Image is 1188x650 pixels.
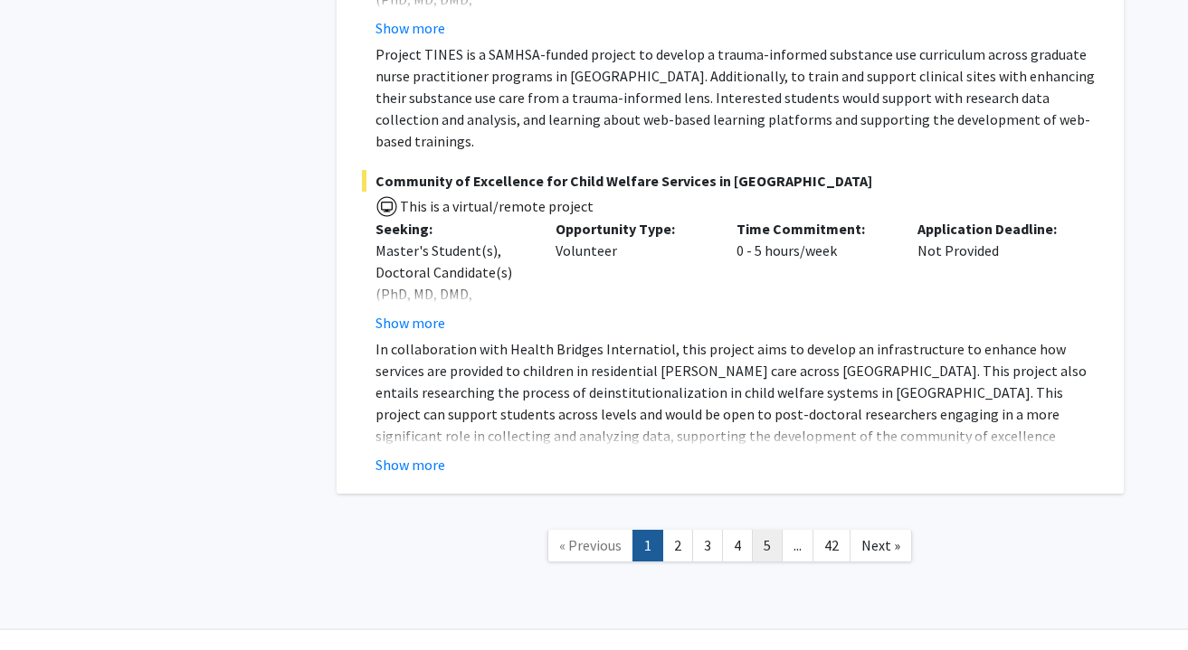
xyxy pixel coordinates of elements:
p: Seeking: [375,218,529,240]
span: Community of Excellence for Child Welfare Services in [GEOGRAPHIC_DATA] [362,170,1098,192]
div: Not Provided [904,218,1085,334]
a: 42 [813,530,851,561]
a: 5 [752,530,783,561]
button: Show more [375,312,445,334]
a: Previous Page [547,530,633,561]
a: 1 [632,530,663,561]
span: This is a virtual/remote project [398,197,594,215]
a: 2 [662,530,693,561]
iframe: Chat [14,569,77,636]
span: « Previous [559,536,622,554]
p: Opportunity Type: [556,218,709,240]
a: Next [850,530,912,561]
p: Project TINES is a SAMHSA-funded project to develop a trauma-informed substance use curriculum ac... [375,43,1098,152]
a: 3 [692,530,723,561]
div: Volunteer [542,218,723,334]
span: Next » [861,536,900,554]
a: 4 [722,530,753,561]
span: ... [794,536,802,554]
p: Application Deadline: [917,218,1071,240]
nav: Page navigation [337,512,1124,585]
p: In collaboration with Health Bridges Internatiol, this project aims to develop an infrastructure ... [375,338,1098,490]
div: Master's Student(s), Doctoral Candidate(s) (PhD, MD, DMD, PharmD, etc.), Postdoctoral Researcher(... [375,240,529,391]
button: Show more [375,17,445,39]
button: Show more [375,454,445,476]
div: 0 - 5 hours/week [723,218,904,334]
p: Time Commitment: [737,218,890,240]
